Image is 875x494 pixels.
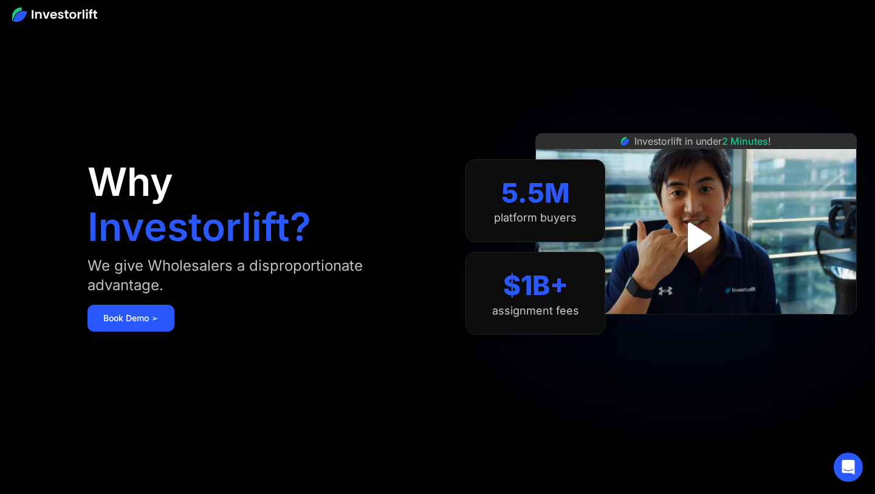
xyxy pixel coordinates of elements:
[634,134,771,148] div: Investorlift in under !
[494,211,577,224] div: platform buyers
[834,453,863,482] div: Open Intercom Messenger
[722,135,768,147] span: 2 Minutes
[87,207,311,246] h1: Investorlift?
[87,256,399,295] div: We give Wholesalers a disproportionate advantage.
[503,270,568,302] div: $1B+
[87,162,173,201] h1: Why
[669,210,723,265] a: open lightbox
[501,177,570,209] div: 5.5M
[492,304,579,318] div: assignment fees
[605,321,787,335] iframe: Customer reviews powered by Trustpilot
[87,305,174,332] a: Book Demo ➢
